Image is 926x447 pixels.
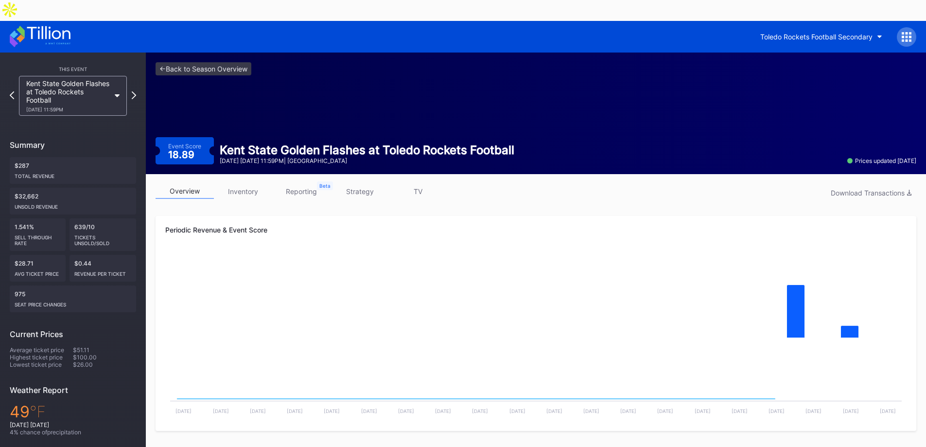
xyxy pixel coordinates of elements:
[732,408,748,414] text: [DATE]
[15,231,61,246] div: Sell Through Rate
[10,66,136,72] div: This Event
[15,169,131,179] div: Total Revenue
[156,62,251,75] a: <-Back to Season Overview
[70,255,137,282] div: $0.44
[583,408,599,414] text: [DATE]
[805,408,821,414] text: [DATE]
[10,354,73,361] div: Highest ticket price
[435,408,451,414] text: [DATE]
[695,408,711,414] text: [DATE]
[10,402,136,421] div: 49
[30,402,46,421] span: ℉
[220,143,514,157] div: Kent State Golden Flashes at Toledo Rockets Football
[156,184,214,199] a: overview
[26,107,110,112] div: [DATE] 11:59PM
[509,408,525,414] text: [DATE]
[74,267,132,277] div: Revenue per ticket
[324,408,340,414] text: [DATE]
[165,251,907,348] svg: Chart title
[73,354,136,361] div: $100.00
[73,361,136,368] div: $26.00
[287,408,303,414] text: [DATE]
[73,346,136,354] div: $51.11
[10,385,136,395] div: Weather Report
[831,189,911,197] div: Download Transactions
[10,361,73,368] div: Lowest ticket price
[165,348,907,421] svg: Chart title
[220,157,514,164] div: [DATE] [DATE] 11:59PM | [GEOGRAPHIC_DATA]
[753,28,890,46] button: Toledo Rockets Football Secondary
[620,408,636,414] text: [DATE]
[214,184,272,199] a: inventory
[213,408,229,414] text: [DATE]
[10,346,73,354] div: Average ticket price
[847,157,916,164] div: Prices updated [DATE]
[398,408,414,414] text: [DATE]
[15,298,131,307] div: seat price changes
[175,408,192,414] text: [DATE]
[769,408,785,414] text: [DATE]
[880,408,896,414] text: [DATE]
[389,184,447,199] a: TV
[546,408,562,414] text: [DATE]
[70,218,137,251] div: 639/10
[843,408,859,414] text: [DATE]
[10,255,66,282] div: $28.71
[272,184,331,199] a: reporting
[168,150,197,160] div: 18.89
[168,143,201,150] div: Event Score
[10,421,136,429] div: [DATE] [DATE]
[826,186,916,199] button: Download Transactions
[472,408,488,414] text: [DATE]
[657,408,673,414] text: [DATE]
[26,79,110,112] div: Kent State Golden Flashes at Toledo Rockets Football
[15,267,61,277] div: Avg ticket price
[10,188,136,215] div: $32,662
[165,226,907,234] div: Periodic Revenue & Event Score
[10,140,136,150] div: Summary
[331,184,389,199] a: strategy
[10,286,136,312] div: 975
[10,329,136,339] div: Current Prices
[15,200,131,210] div: Unsold Revenue
[361,408,377,414] text: [DATE]
[74,231,132,246] div: Tickets Unsold/Sold
[250,408,266,414] text: [DATE]
[10,157,136,184] div: $287
[10,218,66,251] div: 1.541%
[10,429,136,436] div: 4 % chance of precipitation
[760,33,873,41] div: Toledo Rockets Football Secondary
